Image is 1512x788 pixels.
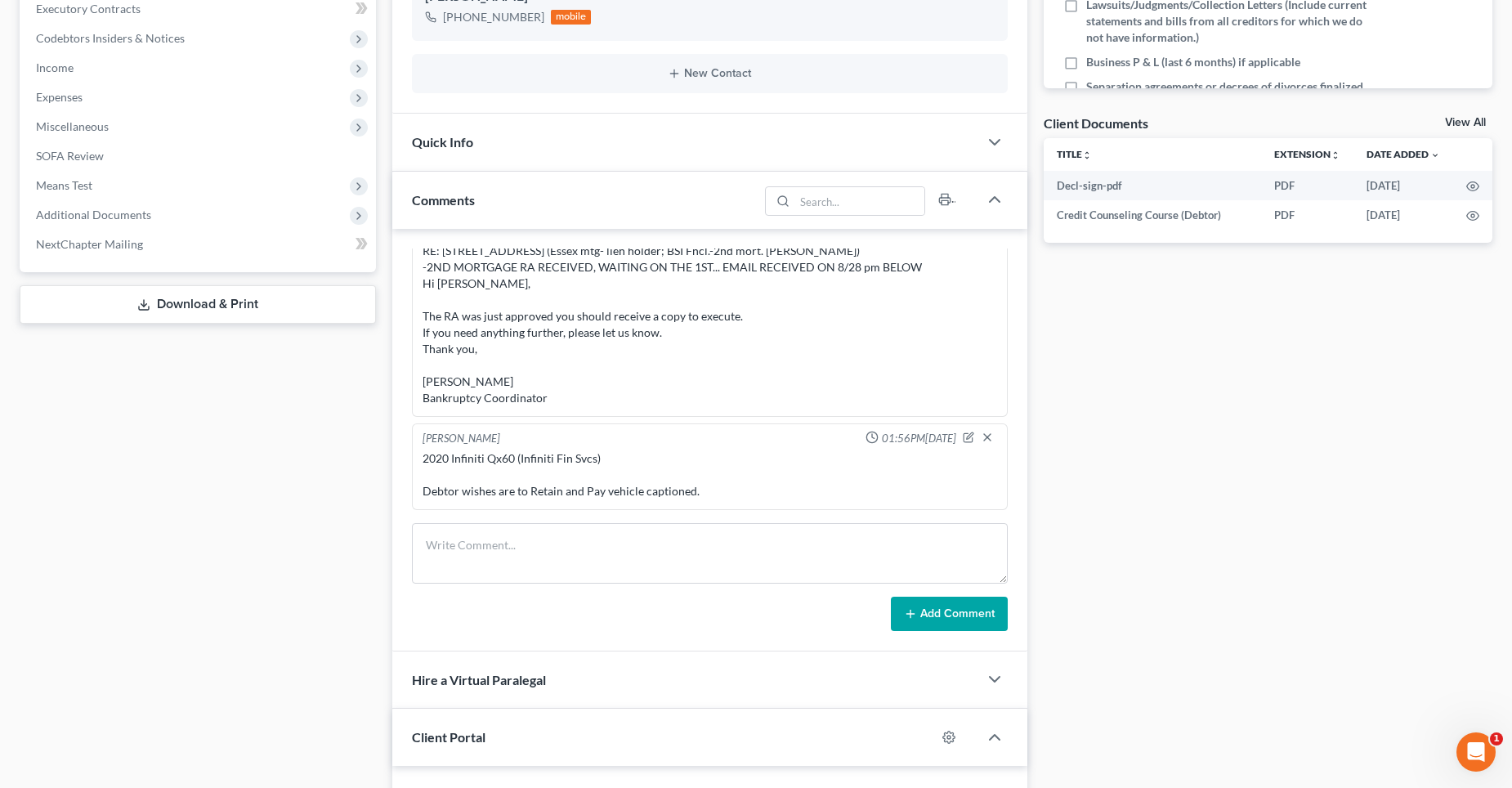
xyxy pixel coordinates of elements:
[412,729,485,745] span: Client Portal
[1261,171,1353,200] td: PDF
[36,2,141,16] span: Executory Contracts
[1082,150,1092,160] i: unfold_more
[1261,200,1353,230] td: PDF
[423,243,997,406] div: RE: [STREET_ADDRESS] (Essex mtg- lien holder; BSI Fncl.-2nd mort. [PERSON_NAME]) -2ND MORTGAGE RA...
[1490,732,1503,745] span: 1
[1367,148,1440,160] a: Date Added expand_more
[23,230,376,259] a: NextChapter Mailing
[1331,150,1340,160] i: unfold_more
[1274,148,1340,160] a: Extensionunfold_more
[423,431,500,447] div: [PERSON_NAME]
[412,672,546,687] span: Hire a Virtual Paralegal
[1044,171,1261,200] td: Decl-sign-pdf
[36,90,83,104] span: Expenses
[1086,78,1367,111] span: Separation agreements or decrees of divorces finalized in the past 2 years
[1044,114,1148,132] div: Client Documents
[425,67,995,80] button: New Contact
[36,208,151,222] span: Additional Documents
[794,187,924,215] input: Search...
[1430,150,1440,160] i: expand_more
[1044,200,1261,230] td: Credit Counseling Course (Debtor)
[20,285,376,324] a: Download & Print
[551,10,592,25] div: mobile
[443,9,544,25] div: [PHONE_NUMBER]
[1353,171,1453,200] td: [DATE]
[1086,54,1300,70] span: Business P & L (last 6 months) if applicable
[1353,200,1453,230] td: [DATE]
[1057,148,1092,160] a: Titleunfold_more
[1456,732,1496,772] iframe: Intercom live chat
[1445,117,1486,128] a: View All
[412,134,473,150] span: Quick Info
[423,450,997,499] div: 2020 Infiniti Qx60 (Infiniti Fin Svcs) Debtor wishes are to Retain and Pay vehicle captioned.
[36,178,92,192] span: Means Test
[23,141,376,171] a: SOFA Review
[412,192,475,208] span: Comments
[36,60,74,74] span: Income
[36,237,143,251] span: NextChapter Mailing
[36,31,185,45] span: Codebtors Insiders & Notices
[882,431,956,446] span: 01:56PM[DATE]
[891,597,1008,631] button: Add Comment
[36,149,104,163] span: SOFA Review
[36,119,109,133] span: Miscellaneous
